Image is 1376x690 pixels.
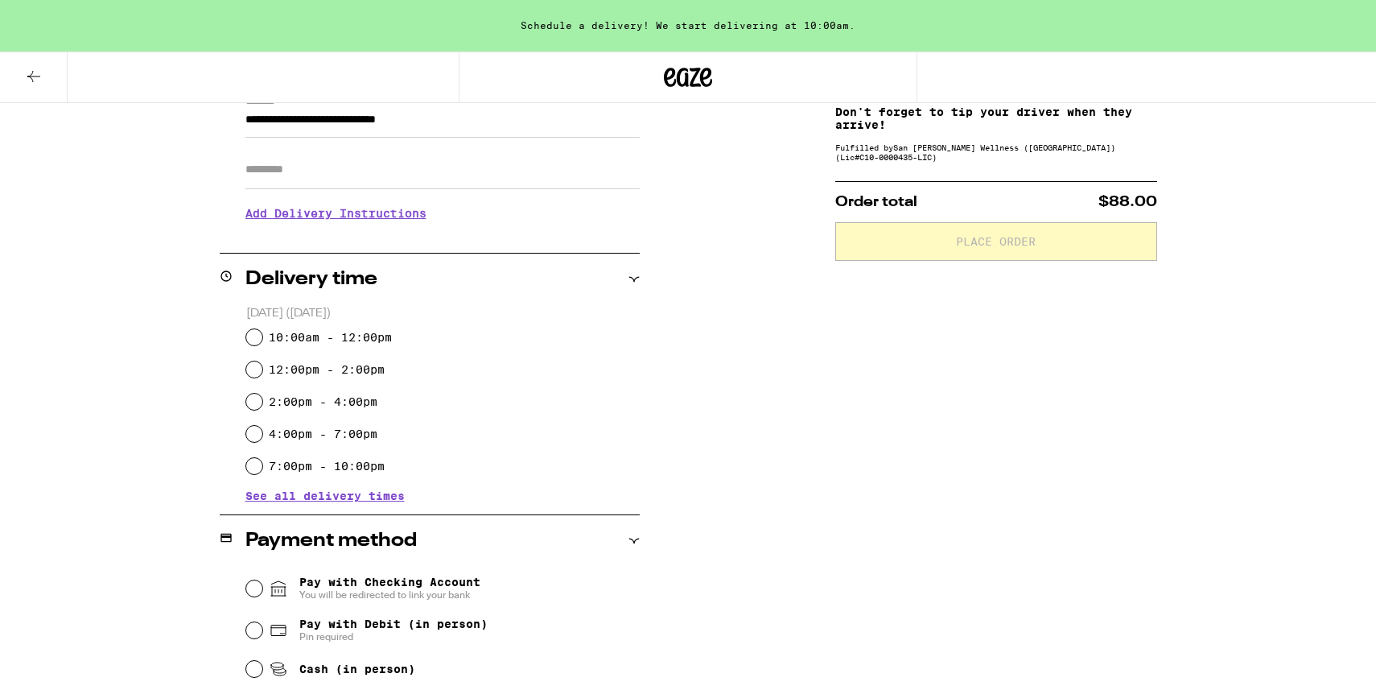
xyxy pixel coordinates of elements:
[246,306,640,321] p: [DATE] ([DATE])
[245,490,405,502] button: See all delivery times
[269,428,377,440] label: 4:00pm - 7:00pm
[269,395,377,408] label: 2:00pm - 4:00pm
[299,618,488,630] span: Pay with Debit (in person)
[269,460,385,473] label: 7:00pm - 10:00pm
[299,576,480,601] span: Pay with Checking Account
[835,195,917,209] span: Order total
[245,270,377,289] h2: Delivery time
[299,630,488,643] span: Pin required
[835,222,1157,261] button: Place Order
[269,331,392,344] label: 10:00am - 12:00pm
[956,236,1036,247] span: Place Order
[245,195,640,232] h3: Add Delivery Instructions
[299,663,415,676] span: Cash (in person)
[245,232,640,245] p: We'll contact you at when we arrive
[299,589,480,601] span: You will be redirected to link your bank
[269,363,385,376] label: 12:00pm - 2:00pm
[1098,195,1157,209] span: $88.00
[835,105,1157,131] p: Don't forget to tip your driver when they arrive!
[245,531,417,551] h2: Payment method
[835,143,1157,162] div: Fulfilled by San [PERSON_NAME] Wellness ([GEOGRAPHIC_DATA]) (Lic# C10-0000435-LIC )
